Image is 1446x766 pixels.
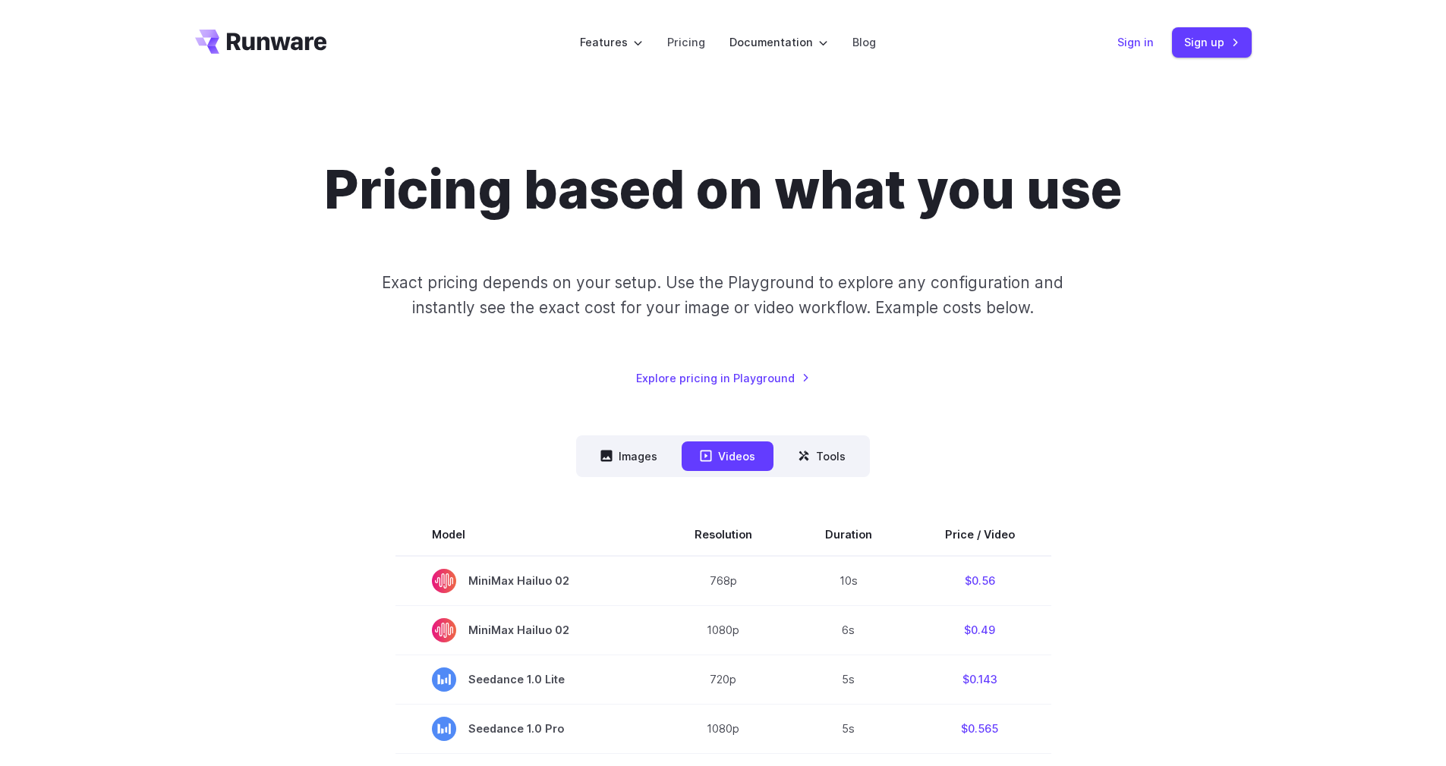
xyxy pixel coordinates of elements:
span: MiniMax Hailuo 02 [432,569,622,593]
p: Exact pricing depends on your setup. Use the Playground to explore any configuration and instantl... [353,270,1092,321]
td: 10s [789,556,909,606]
a: Go to / [195,30,327,54]
td: 5s [789,655,909,704]
button: Images [582,441,676,471]
th: Model [395,513,658,556]
td: $0.143 [909,655,1051,704]
span: Seedance 1.0 Lite [432,667,622,692]
td: $0.565 [909,704,1051,753]
td: 5s [789,704,909,753]
button: Tools [780,441,864,471]
td: $0.56 [909,556,1051,606]
td: 6s [789,605,909,655]
a: Blog [852,33,876,51]
td: $0.49 [909,605,1051,655]
button: Videos [682,441,773,471]
th: Price / Video [909,513,1051,556]
td: 1080p [658,605,789,655]
label: Documentation [729,33,828,51]
label: Features [580,33,643,51]
h1: Pricing based on what you use [324,158,1122,221]
span: MiniMax Hailuo 02 [432,618,622,642]
td: 1080p [658,704,789,753]
th: Duration [789,513,909,556]
a: Sign up [1172,27,1252,57]
span: Seedance 1.0 Pro [432,717,622,741]
a: Explore pricing in Playground [636,369,810,387]
a: Pricing [667,33,705,51]
td: 768p [658,556,789,606]
th: Resolution [658,513,789,556]
a: Sign in [1117,33,1154,51]
td: 720p [658,655,789,704]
